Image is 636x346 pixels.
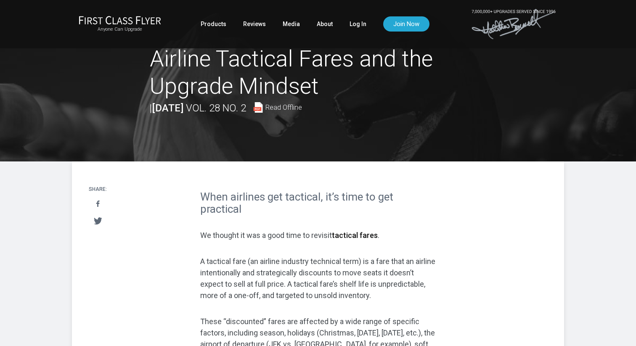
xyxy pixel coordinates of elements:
p: We thought it was a good time to revisit . [200,230,436,241]
a: Tweet [89,213,106,229]
a: Media [283,16,300,32]
p: A tactical fare (an airline industry technical term) is a fare that an airline intentionally and ... [200,256,436,301]
span: Read Offline [265,104,302,111]
a: Read Offline [253,102,302,113]
small: Anyone Can Upgrade [79,26,161,32]
a: Join Now [383,16,429,32]
strong: tactical fares [332,231,378,240]
a: Products [201,16,226,32]
a: About [317,16,333,32]
a: Share [89,196,106,212]
span: Vol. 28 No. 2 [186,102,246,114]
img: First Class Flyer [79,16,161,24]
h4: Share: [89,187,107,192]
h1: Airline Tactical Fares and the Upgrade Mindset [150,45,486,100]
a: First Class FlyerAnyone Can Upgrade [79,16,161,32]
a: Log In [350,16,366,32]
div: | [150,100,302,116]
h2: When airlines get tactical, it’s time to get practical [200,191,436,215]
strong: [DATE] [152,102,183,114]
img: pdf-file.svg [253,102,263,113]
a: Reviews [243,16,266,32]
